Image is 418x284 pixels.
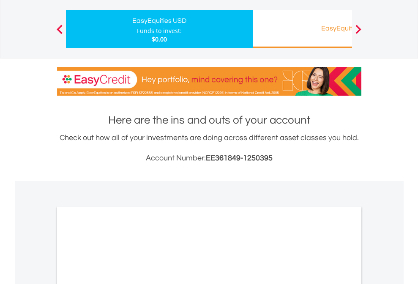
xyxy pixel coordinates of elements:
[350,29,367,37] button: Next
[137,27,182,35] div: Funds to invest:
[206,154,273,162] span: EE361849-1250395
[57,67,361,96] img: EasyCredit Promotion Banner
[51,29,68,37] button: Previous
[57,113,361,128] h1: Here are the ins and outs of your account
[57,152,361,164] h3: Account Number:
[57,132,361,164] div: Check out how all of your investments are doing across different asset classes you hold.
[152,35,167,43] span: $0.00
[71,15,248,27] div: EasyEquities USD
